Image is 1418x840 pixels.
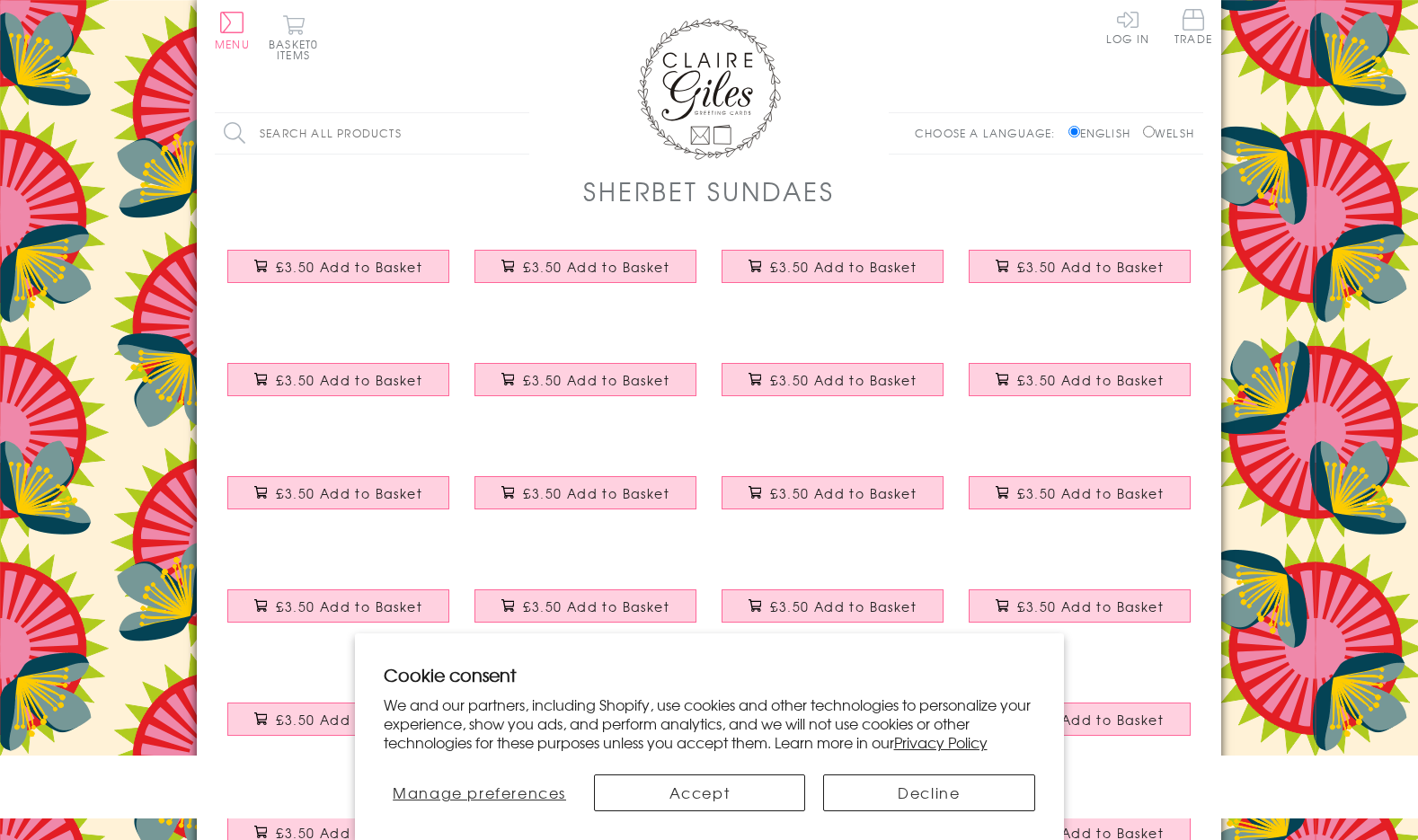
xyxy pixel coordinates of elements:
[969,589,1192,623] button: £3.50 Add to Basket
[215,236,462,314] a: Birthday Card, Patterned Girls, Happy Birthday £3.50 Add to Basket
[474,363,697,396] button: £3.50 Add to Basket
[969,363,1192,396] button: £3.50 Add to Basket
[276,484,422,502] span: £3.50 Add to Basket
[523,484,669,502] span: £3.50 Add to Basket
[1068,125,1139,141] label: English
[1017,597,1164,615] span: £3.50 Add to Basket
[215,689,462,766] a: Birthday Card, Pink Age 80, Happy 80th Birthday £3.50 Add to Basket
[1106,9,1149,44] a: Log In
[523,258,669,276] span: £3.50 Add to Basket
[474,476,697,509] button: £3.50 Add to Basket
[1174,9,1212,48] a: Trade
[215,463,462,540] a: Birthday Card, Squirrels, Happy Birthday Aunt £3.50 Add to Basket
[956,576,1203,653] a: Birthday Card, Blue Age 40, Happy 40th Birthday £3.50 Add to Basket
[215,12,250,49] button: Menu
[384,774,576,811] button: Manage preferences
[276,258,422,276] span: £3.50 Add to Basket
[956,236,1203,314] a: Birthday Card, Pink Banner, Happy Birthday to you £3.50 Add to Basket
[1143,126,1155,137] input: Welsh
[269,14,318,60] button: Basket0 items
[770,258,917,276] span: £3.50 Add to Basket
[227,589,450,623] button: £3.50 Add to Basket
[594,774,805,811] button: Accept
[709,576,956,653] a: Birthday Card, Butterflies, Happy Birthday Grandma £3.50 Add to Basket
[1017,258,1164,276] span: £3.50 Add to Basket
[637,18,781,160] img: Claire Giles Greetings Cards
[523,597,669,615] span: £3.50 Add to Basket
[276,371,422,389] span: £3.50 Add to Basket
[215,349,462,427] a: Birthday Card, Blue Banners, Happy Birthday to you £3.50 Add to Basket
[583,172,834,209] h1: Sherbet Sundaes
[276,597,422,615] span: £3.50 Add to Basket
[722,363,944,396] button: £3.50 Add to Basket
[722,250,944,283] button: £3.50 Add to Basket
[709,463,956,540] a: Wedding Card, Blue Banners, Congratulations Wedding Day £3.50 Add to Basket
[277,36,318,63] span: 0 items
[227,363,450,396] button: £3.50 Add to Basket
[709,236,956,314] a: Birthday Card, Birdcages, Wishing you a very Happy Birthday £3.50 Add to Basket
[462,463,709,540] a: Birthday Card, Patterned Girls, Happy Birthday Cousin £3.50 Add to Basket
[215,576,462,653] a: Thank You Card, Pink Stars, To a Great Teacher £3.50 Add to Basket
[227,250,450,283] button: £3.50 Add to Basket
[1017,371,1164,389] span: £3.50 Add to Basket
[956,463,1203,540] a: Thank You Card, Blue Stars, To a Great Teacher £3.50 Add to Basket
[956,689,1203,766] a: Good Luck Leaving Card, Bird Card, Goodbye and Good Luck £3.50 Add to Basket
[770,484,917,502] span: £3.50 Add to Basket
[1068,126,1080,137] input: English
[215,113,529,154] input: Search all products
[474,589,697,623] button: £3.50 Add to Basket
[1143,125,1194,141] label: Welsh
[215,36,250,52] span: Menu
[894,731,988,753] a: Privacy Policy
[462,576,709,653] a: Birthday Card, Blue Age 18, wishing you a Happy 18th Birthday £3.50 Add to Basket
[384,695,1035,751] p: We and our partners, including Shopify, use cookies and other technologies to personalize your ex...
[969,476,1192,509] button: £3.50 Add to Basket
[956,349,1203,427] a: Birthday Card, Pink Stars, Happy Birthday to a special Daughter £3.50 Add to Basket
[393,782,566,803] span: Manage preferences
[915,125,1065,141] p: Choose a language:
[1017,484,1164,502] span: £3.50 Add to Basket
[1017,711,1164,729] span: £3.50 Add to Basket
[384,662,1035,687] h2: Cookie consent
[722,589,944,623] button: £3.50 Add to Basket
[523,371,669,389] span: £3.50 Add to Basket
[474,250,697,283] button: £3.50 Add to Basket
[511,113,529,154] input: Search
[227,703,450,736] button: £3.50 Add to Basket
[1174,9,1212,44] span: Trade
[462,236,709,314] a: Birthday Card, Arrow and bird, Happy Birthday £3.50 Add to Basket
[770,597,917,615] span: £3.50 Add to Basket
[823,774,1034,811] button: Decline
[462,349,709,427] a: Birthday Card, Pink Heart, three cheers for the birthday girl! £3.50 Add to Basket
[969,703,1192,736] button: £3.50 Add to Basket
[722,476,944,509] button: £3.50 Add to Basket
[227,476,450,509] button: £3.50 Add to Basket
[969,250,1192,283] button: £3.50 Add to Basket
[276,711,422,729] span: £3.50 Add to Basket
[709,349,956,427] a: Birthday Card, Bunting, Very Happy Birthday £3.50 Add to Basket
[770,371,917,389] span: £3.50 Add to Basket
